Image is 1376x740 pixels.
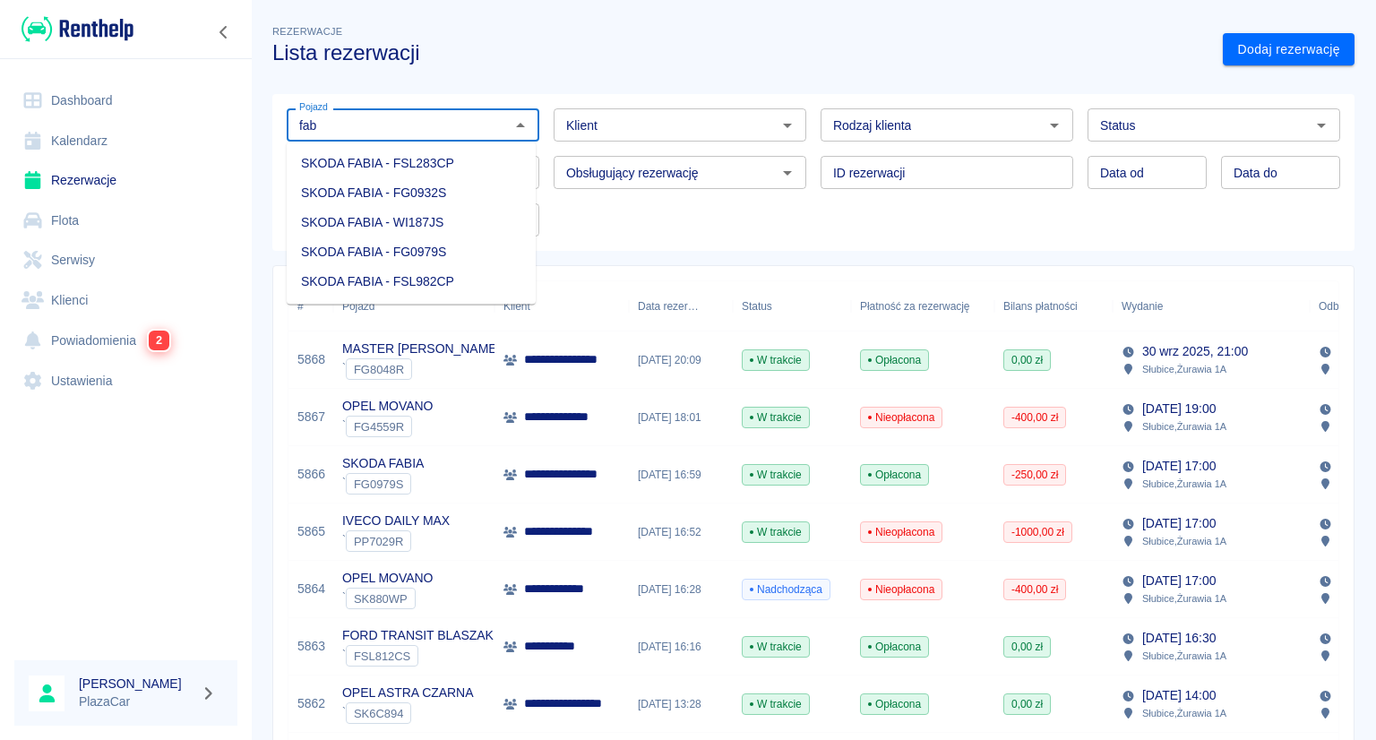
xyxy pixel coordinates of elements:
li: SKODA FABIA - FG0979S [287,237,536,267]
span: W trakcie [743,639,809,655]
input: DD.MM.YYYY [1221,156,1340,189]
p: PlazaCar [79,693,193,711]
p: OPEL MOVANO [342,397,433,416]
div: Pojazd [333,281,494,331]
a: Kalendarz [14,121,237,161]
p: Słubice , Żurawia 1A [1142,361,1226,377]
div: Klient [494,281,629,331]
span: Opłacona [861,696,928,712]
a: Serwisy [14,240,237,280]
a: 5862 [297,694,325,713]
div: Wydanie [1122,281,1163,331]
p: Słubice , Żurawia 1A [1142,476,1226,492]
h6: [PERSON_NAME] [79,675,193,693]
p: [DATE] 17:00 [1142,572,1216,590]
div: ` [342,645,494,667]
input: DD.MM.YYYY [1088,156,1207,189]
a: Renthelp logo [14,14,133,44]
h3: Lista rezerwacji [272,40,1208,65]
span: 0,00 zł [1004,696,1050,712]
span: W trakcie [743,696,809,712]
p: Słubice , Żurawia 1A [1142,648,1226,664]
a: 5866 [297,465,325,484]
button: Otwórz [1309,113,1334,138]
div: # [297,281,304,331]
span: Nieopłacona [861,524,942,540]
a: Ustawienia [14,361,237,401]
span: 0,00 zł [1004,352,1050,368]
div: [DATE] 16:59 [629,446,733,503]
li: SKODA FABIA - FSL982CP [287,267,536,297]
li: SKODA FABIA - WI187JS [287,208,536,237]
img: Renthelp logo [21,14,133,44]
span: Opłacona [861,467,928,483]
a: 5864 [297,580,325,598]
span: SK6C894 [347,707,410,720]
span: -250,00 zł [1004,467,1065,483]
div: Data rezerwacji [629,281,733,331]
a: Dodaj rezerwację [1223,33,1354,66]
div: Data rezerwacji [638,281,699,331]
div: # [288,281,333,331]
p: [DATE] 14:00 [1142,686,1216,705]
span: 2 [149,331,169,350]
p: [DATE] 17:00 [1142,457,1216,476]
span: Rezerwacje [272,26,342,37]
p: IVECO DAILY MAX [342,512,450,530]
span: -400,00 zł [1004,581,1065,598]
span: W trakcie [743,524,809,540]
span: 0,00 zł [1004,639,1050,655]
p: Słubice , Żurawia 1A [1142,418,1226,435]
a: 5868 [297,350,325,369]
a: Dashboard [14,81,237,121]
p: [DATE] 19:00 [1142,400,1216,418]
p: FORD TRANSIT BLASZAK [342,626,494,645]
div: ` [342,358,500,380]
span: W trakcie [743,352,809,368]
div: [DATE] 13:28 [629,675,733,733]
span: FSL812CS [347,650,417,663]
div: Płatność za rezerwację [860,281,970,331]
span: SK880WP [347,592,415,606]
p: SKODA FABIA [342,454,424,473]
li: SKODA FABIA - FG0932S [287,178,536,208]
span: FG8048R [347,363,411,376]
span: FG4559R [347,420,411,434]
p: OPEL MOVANO [342,569,433,588]
div: Pojazd [342,281,374,331]
button: Otwórz [775,113,800,138]
div: [DATE] 16:52 [629,503,733,561]
div: ` [342,702,473,724]
a: 5863 [297,637,325,656]
div: Odbiór [1319,281,1351,331]
div: [DATE] 16:16 [629,618,733,675]
div: [DATE] 20:09 [629,331,733,389]
a: Rezerwacje [14,160,237,201]
span: Opłacona [861,352,928,368]
a: 5865 [297,522,325,541]
span: FG0979S [347,478,410,491]
li: SKODA FABIA - FSL283CP [287,149,536,178]
a: Flota [14,201,237,241]
div: Status [733,281,851,331]
span: W trakcie [743,467,809,483]
div: [DATE] 18:01 [629,389,733,446]
p: [DATE] 17:00 [1142,514,1216,533]
button: Otwórz [775,160,800,185]
button: Otwórz [1042,113,1067,138]
span: Opłacona [861,639,928,655]
p: [DATE] 16:30 [1142,629,1216,648]
span: W trakcie [743,409,809,426]
span: PP7029R [347,535,410,548]
button: Zwiń nawigację [211,21,237,44]
div: Wydanie [1113,281,1310,331]
p: Słubice , Żurawia 1A [1142,533,1226,549]
p: MASTER [PERSON_NAME] [342,340,500,358]
div: [DATE] 16:28 [629,561,733,618]
p: Słubice , Żurawia 1A [1142,705,1226,721]
div: Płatność za rezerwację [851,281,994,331]
div: ` [342,473,424,495]
span: Nieopłacona [861,409,942,426]
span: -400,00 zł [1004,409,1065,426]
p: 30 wrz 2025, 21:00 [1142,342,1248,361]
